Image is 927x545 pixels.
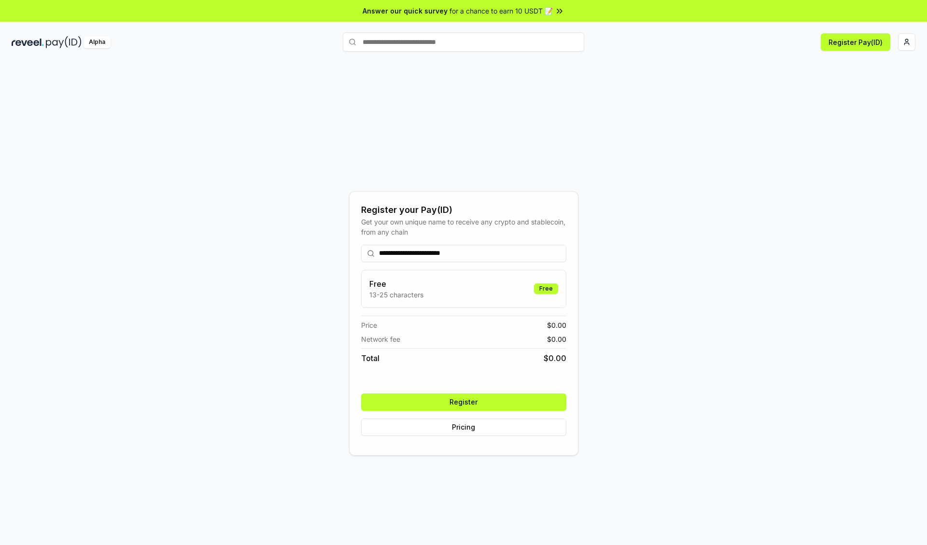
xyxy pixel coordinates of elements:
[547,334,566,344] span: $ 0.00
[361,203,566,217] div: Register your Pay(ID)
[84,36,111,48] div: Alpha
[547,320,566,330] span: $ 0.00
[534,283,558,294] div: Free
[821,33,890,51] button: Register Pay(ID)
[369,290,423,300] p: 13-25 characters
[361,217,566,237] div: Get your own unique name to receive any crypto and stablecoin, from any chain
[361,320,377,330] span: Price
[361,334,400,344] span: Network fee
[544,352,566,364] span: $ 0.00
[12,36,44,48] img: reveel_dark
[449,6,553,16] span: for a chance to earn 10 USDT 📝
[361,393,566,411] button: Register
[363,6,448,16] span: Answer our quick survey
[361,352,379,364] span: Total
[46,36,82,48] img: pay_id
[369,278,423,290] h3: Free
[361,419,566,436] button: Pricing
